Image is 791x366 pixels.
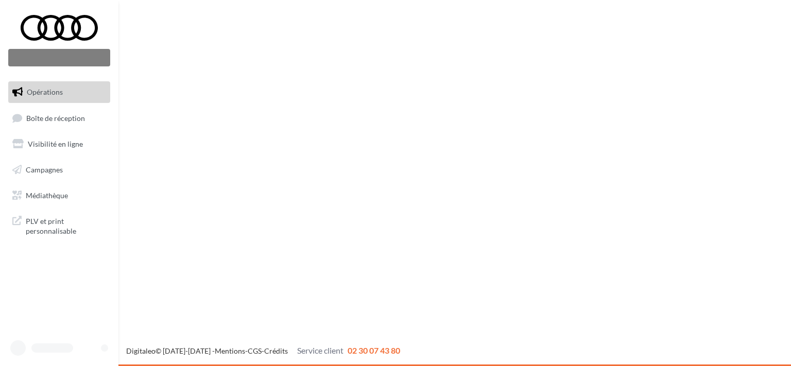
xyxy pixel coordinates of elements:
a: Campagnes [6,159,112,181]
span: Campagnes [26,165,63,174]
span: Visibilité en ligne [28,140,83,148]
div: Nouvelle campagne [8,49,110,66]
a: Mentions [215,346,245,355]
a: Opérations [6,81,112,103]
a: Médiathèque [6,185,112,206]
a: Digitaleo [126,346,156,355]
span: Boîte de réception [26,113,85,122]
span: Service client [297,345,343,355]
a: Crédits [264,346,288,355]
a: Visibilité en ligne [6,133,112,155]
span: 02 30 07 43 80 [348,345,400,355]
span: PLV et print personnalisable [26,214,106,236]
span: Médiathèque [26,190,68,199]
span: Opérations [27,88,63,96]
a: PLV et print personnalisable [6,210,112,240]
span: © [DATE]-[DATE] - - - [126,346,400,355]
a: CGS [248,346,262,355]
a: Boîte de réception [6,107,112,129]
